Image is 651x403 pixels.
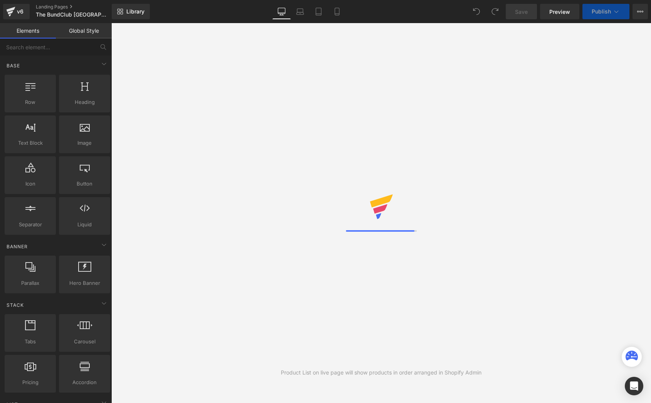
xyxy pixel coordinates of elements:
a: Landing Pages [36,4,124,10]
span: Accordion [61,378,108,386]
span: Hero Banner [61,279,108,287]
span: Text Block [7,139,54,147]
span: The BundClub [GEOGRAPHIC_DATA] [36,12,110,18]
span: Parallax [7,279,54,287]
span: Save [515,8,528,16]
a: Preview [540,4,579,19]
span: Carousel [61,338,108,346]
span: Library [126,8,144,15]
span: Pricing [7,378,54,386]
span: Button [61,180,108,188]
button: Redo [487,4,503,19]
div: v6 [15,7,25,17]
div: Product List on live page will show products in order arranged in Shopify Admin [281,368,482,377]
a: Global Style [56,23,112,38]
button: Undo [469,4,484,19]
a: Desktop [272,4,291,19]
span: Banner [6,243,29,250]
span: Tabs [7,338,54,346]
a: Tablet [309,4,328,19]
a: Mobile [328,4,346,19]
span: Heading [61,98,108,106]
span: Icon [7,180,54,188]
span: Liquid [61,221,108,229]
span: Separator [7,221,54,229]
span: Image [61,139,108,147]
a: New Library [112,4,150,19]
button: More [633,4,648,19]
div: Open Intercom Messenger [625,377,643,395]
button: Publish [582,4,629,19]
span: Preview [549,8,570,16]
a: Laptop [291,4,309,19]
span: Row [7,98,54,106]
span: Base [6,62,21,69]
span: Publish [592,8,611,15]
span: Stack [6,301,25,309]
a: v6 [3,4,30,19]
